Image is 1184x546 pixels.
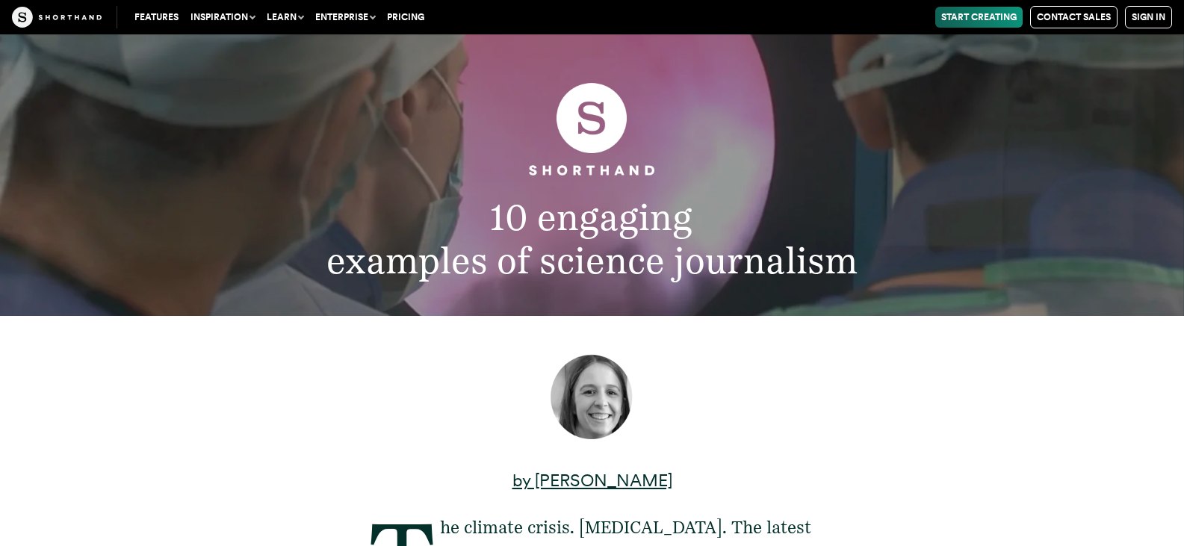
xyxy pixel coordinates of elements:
a: Features [128,7,185,28]
button: Enterprise [309,7,381,28]
a: Start Creating [935,7,1023,28]
button: Learn [261,7,309,28]
img: The Craft [12,7,102,28]
button: Inspiration [185,7,261,28]
a: Pricing [381,7,430,28]
h2: 10 engaging examples of science journalism [169,196,1015,283]
a: by [PERSON_NAME] [512,470,672,491]
a: Sign in [1125,6,1172,28]
a: Contact Sales [1030,6,1118,28]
